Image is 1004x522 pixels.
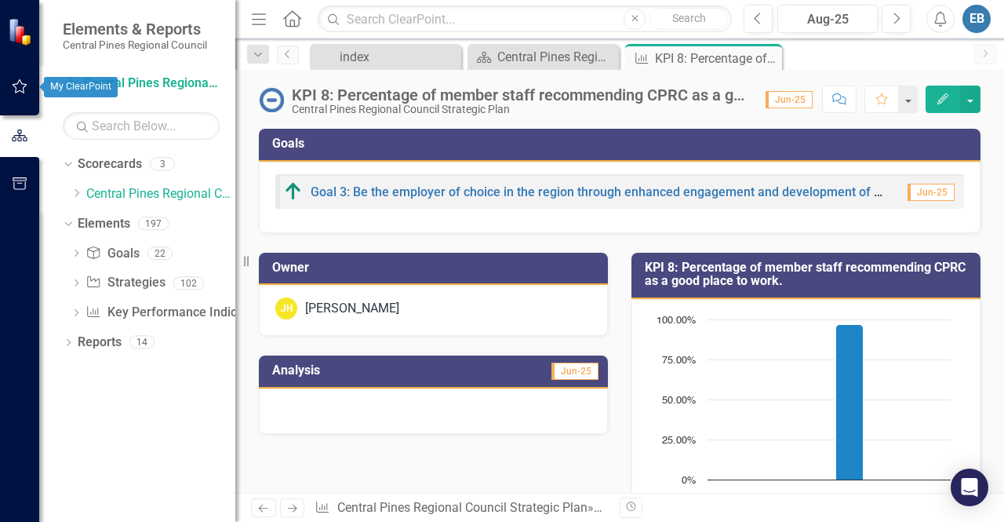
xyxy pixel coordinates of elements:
[836,324,864,480] path: Dec-24, 97. Actual.
[305,300,399,318] div: [PERSON_NAME]
[63,20,207,38] span: Elements & Reports
[645,261,973,288] h3: KPI 8: Percentage of member staff recommending CPRC as a good place to work.
[85,304,265,322] a: Key Performance Indicators
[662,436,696,446] text: 25.00%
[337,500,587,515] a: Central Pines Regional Council Strategic Plan
[875,493,905,503] text: Jun-25
[147,246,173,260] div: 22
[138,217,169,230] div: 197
[173,276,204,290] div: 102
[315,499,608,517] div: » »
[908,184,955,201] span: Jun-25
[318,5,732,33] input: Search ClearPoint...
[551,363,598,380] span: Jun-25
[272,261,600,275] h3: Owner
[78,215,130,233] a: Elements
[766,91,813,108] span: Jun-25
[662,356,696,366] text: 75.00%
[655,49,778,68] div: KPI 8: Percentage of member staff recommending CPRC as a good place to work.
[777,5,878,33] button: Aug-25
[682,476,696,486] text: 0%
[284,182,303,201] img: On track for on-time completion
[272,137,973,151] h3: Goals
[713,493,743,503] text: Jun-23
[85,245,139,263] a: Goals
[78,334,122,352] a: Reports
[275,298,297,319] div: JH
[8,18,35,46] img: ClearPoint Strategy
[657,316,696,326] text: 100.00%
[783,10,872,29] div: Aug-25
[951,469,988,506] div: Open Intercom Messenger
[129,336,155,349] div: 14
[85,274,165,292] a: Strategies
[259,87,284,112] img: No Information
[340,47,457,67] div: index
[63,112,220,140] input: Search Below...
[672,12,706,24] span: Search
[314,47,457,67] a: index
[497,47,615,67] div: Central Pines Regional Council [DATE]-[DATE] Strategic Business Plan Summary
[753,493,784,503] text: Dec-23
[794,493,824,503] text: Jun-24
[915,493,946,503] text: Dec-25
[649,8,728,30] button: Search
[292,104,750,115] div: Central Pines Regional Council Strategic Plan
[63,38,207,51] small: Central Pines Regional Council
[292,86,750,104] div: KPI 8: Percentage of member staff recommending CPRC as a good place to work.
[78,155,142,173] a: Scorecards
[86,185,235,203] a: Central Pines Regional Council Strategic Plan
[63,75,220,93] a: Central Pines Regional Council Strategic Plan
[44,77,118,97] div: My ClearPoint
[272,363,435,378] h3: Analysis
[150,158,175,171] div: 3
[962,5,991,33] button: EB
[471,47,615,67] a: Central Pines Regional Council [DATE]-[DATE] Strategic Business Plan Summary
[834,493,865,503] text: Dec-24
[662,396,696,406] text: 50.00%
